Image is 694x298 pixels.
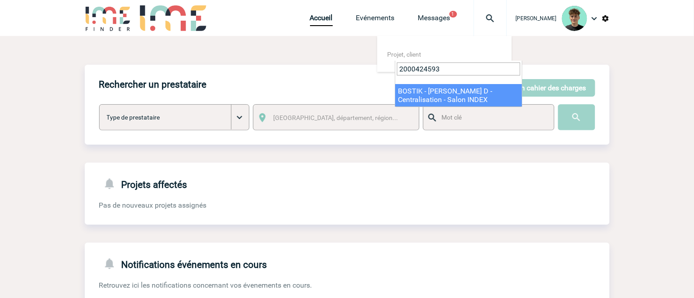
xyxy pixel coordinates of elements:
[356,13,395,26] a: Evénements
[562,6,587,31] img: 131612-0.png
[440,111,546,123] input: Mot clé
[99,281,312,289] span: Retrouvez ici les notifications concernant vos évenements en cours.
[310,13,333,26] a: Accueil
[558,104,595,130] input: Submit
[516,15,557,22] span: [PERSON_NAME]
[99,79,207,90] h4: Rechercher un prestataire
[103,177,122,190] img: notifications-24-px-g.png
[395,84,522,107] li: BOSTIK - [PERSON_NAME] D - Centralisation - Salon INDEX
[103,257,122,270] img: notifications-24-px-g.png
[99,177,188,190] h4: Projets affectés
[418,13,450,26] a: Messages
[85,5,131,31] img: IME-Finder
[388,51,422,58] span: Projet, client
[99,201,207,209] span: Pas de nouveaux projets assignés
[450,11,457,18] button: 1
[273,114,398,121] span: [GEOGRAPHIC_DATA], département, région...
[99,257,267,270] h4: Notifications événements en cours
